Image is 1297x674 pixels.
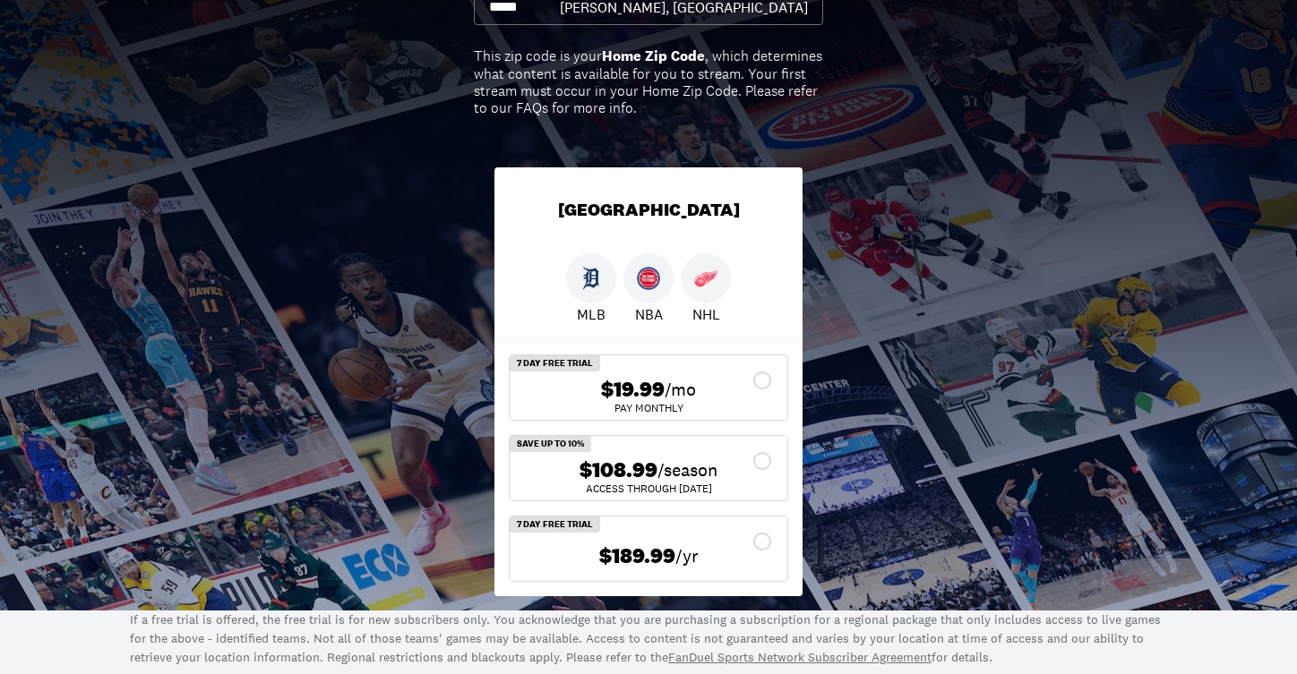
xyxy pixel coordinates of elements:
[675,543,699,568] span: /yr
[580,267,603,290] img: Tigers
[510,355,600,371] div: 7 Day Free Trial
[524,483,773,494] div: ACCESS THROUGH [DATE]
[637,267,660,290] img: Pistons
[668,649,932,665] a: FanDuel Sports Network Subscriber Agreement
[510,436,591,452] div: Save Up To 10%
[602,47,705,65] b: Home Zip Code
[130,610,1167,667] p: If a free trial is offered, the free trial is for new subscribers only. You acknowledge that you ...
[657,457,717,482] span: /season
[577,303,606,325] p: MLB
[694,267,717,290] img: Red Wings
[580,457,657,483] span: $108.99
[524,403,773,414] div: Pay Monthly
[494,167,803,253] div: [GEOGRAPHIC_DATA]
[510,516,600,533] div: 7 Day Free Trial
[474,47,823,116] div: This zip code is your , which determines what content is available for you to stream. Your first ...
[601,377,665,403] span: $19.99
[665,377,696,402] span: /mo
[692,303,720,325] p: NHL
[635,303,663,325] p: NBA
[599,543,675,569] span: $189.99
